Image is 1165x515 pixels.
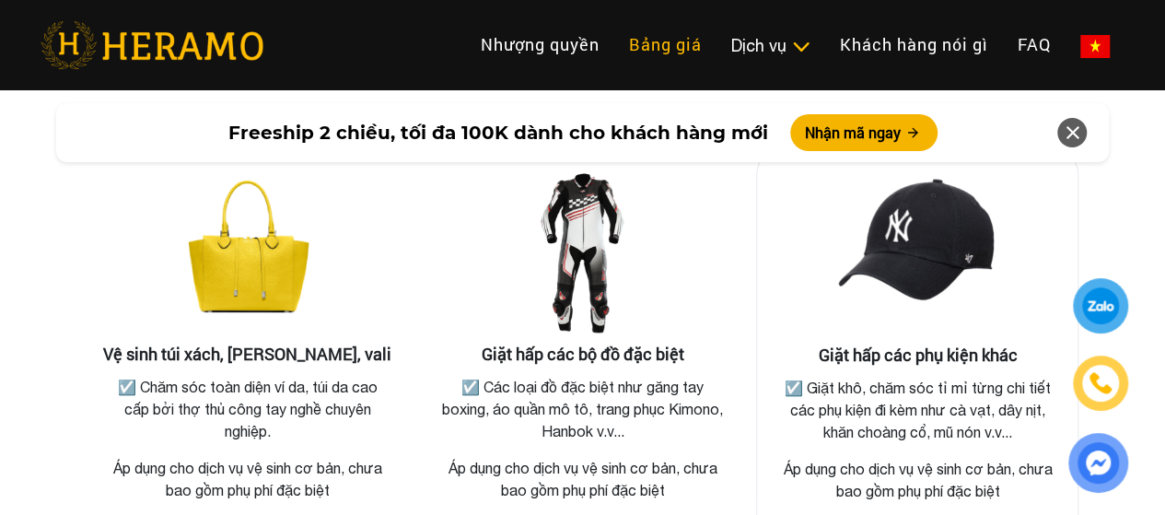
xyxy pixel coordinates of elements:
[105,376,390,442] p: ☑️ Chăm sóc toàn diện ví da, túi da cao cấp bởi thợ thủ công tay nghề chuyên nghiệp.
[825,25,1003,64] a: Khách hàng nói gì
[490,160,674,345] img: Giặt hấp các bộ đồ đặc biệt
[1003,25,1066,64] a: FAQ
[772,345,1063,366] h3: Giặt hấp các phụ kiện khác
[790,114,938,151] button: Nhận mã ngay
[440,376,726,442] p: ☑️ Các loại đồ đặc biệt như găng tay boxing, áo quần mô tô, trang phục Kimono, Hanbok v.v...
[1080,35,1110,58] img: vn-flag.png
[1088,370,1113,396] img: phone-icon
[228,119,768,146] span: Freeship 2 chiều, tối đa 100K dành cho khách hàng mới
[466,25,614,64] a: Nhượng quyền
[156,160,340,345] img: Vệ sinh túi xách, balo, vali
[825,161,1009,345] img: Giặt hấp các phụ kiện khác
[437,457,729,501] p: Áp dụng cho dịch vụ vệ sinh cơ bản, chưa bao gồm phụ phí đặc biệt
[775,377,1059,443] p: ☑️ Giặt khô, chăm sóc tỉ mỉ từng chi tiết các phụ kiện đi kèm như cà vạt, dây nịt, khăn choàng cổ...
[41,21,263,69] img: heramo-logo.png
[437,345,729,365] h3: Giặt hấp các bộ đồ đặc biệt
[731,33,810,58] div: Dịch vụ
[101,457,394,501] p: Áp dụng cho dịch vụ vệ sinh cơ bản, chưa bao gồm phụ phí đặc biệt
[791,38,810,56] img: subToggleIcon
[1074,357,1127,410] a: phone-icon
[614,25,716,64] a: Bảng giá
[101,345,394,365] h3: Vệ sinh túi xách, [PERSON_NAME], vali
[772,458,1063,502] p: Áp dụng cho dịch vụ vệ sinh cơ bản, chưa bao gồm phụ phí đặc biệt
